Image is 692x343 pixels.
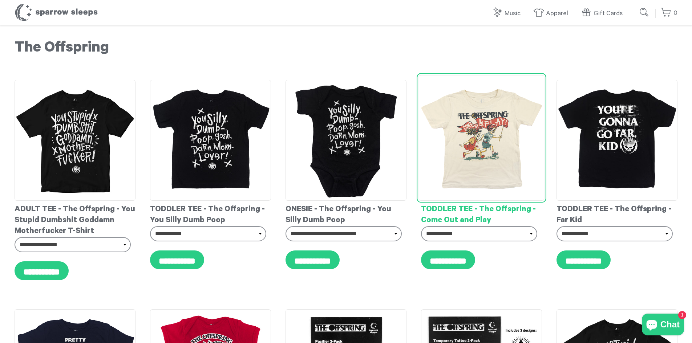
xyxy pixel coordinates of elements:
[286,80,406,201] img: TheOffspring-YouSilly-Onesie_grande.jpg
[15,80,135,201] img: TheOffspring-YouStupid-AdultT-shirt_grande.jpg
[637,5,652,20] input: Submit
[492,6,524,21] a: Music
[557,80,677,201] img: TheOffspring-GoFar_Back_-ToddlerT-shirt_grande.jpg
[150,80,271,201] img: TheOffspring-YouSilly-ToddlerT-shirt_grande.jpg
[557,201,677,226] div: TODDLER TEE - The Offspring - Far Kid
[421,201,542,226] div: TODDLER TEE - The Offspring - Come Out and Play
[533,6,572,21] a: Apparel
[581,6,626,21] a: Gift Cards
[15,40,677,58] h1: The Offspring
[15,201,135,237] div: ADULT TEE - The Offspring - You Stupid Dumbshit Goddamn Motherfucker T-Shirt
[640,314,686,337] inbox-online-store-chat: Shopify online store chat
[286,201,406,226] div: ONESIE - The Offspring - You Silly Dumb Poop
[150,201,271,226] div: TODDLER TEE - The Offspring - You Silly Dumb Poop
[661,5,677,21] a: 0
[15,4,98,22] h1: Sparrow Sleeps
[418,75,544,201] img: TheOffspring-ComeOutAndPlay-ToddlerT-shirt_grande.jpg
